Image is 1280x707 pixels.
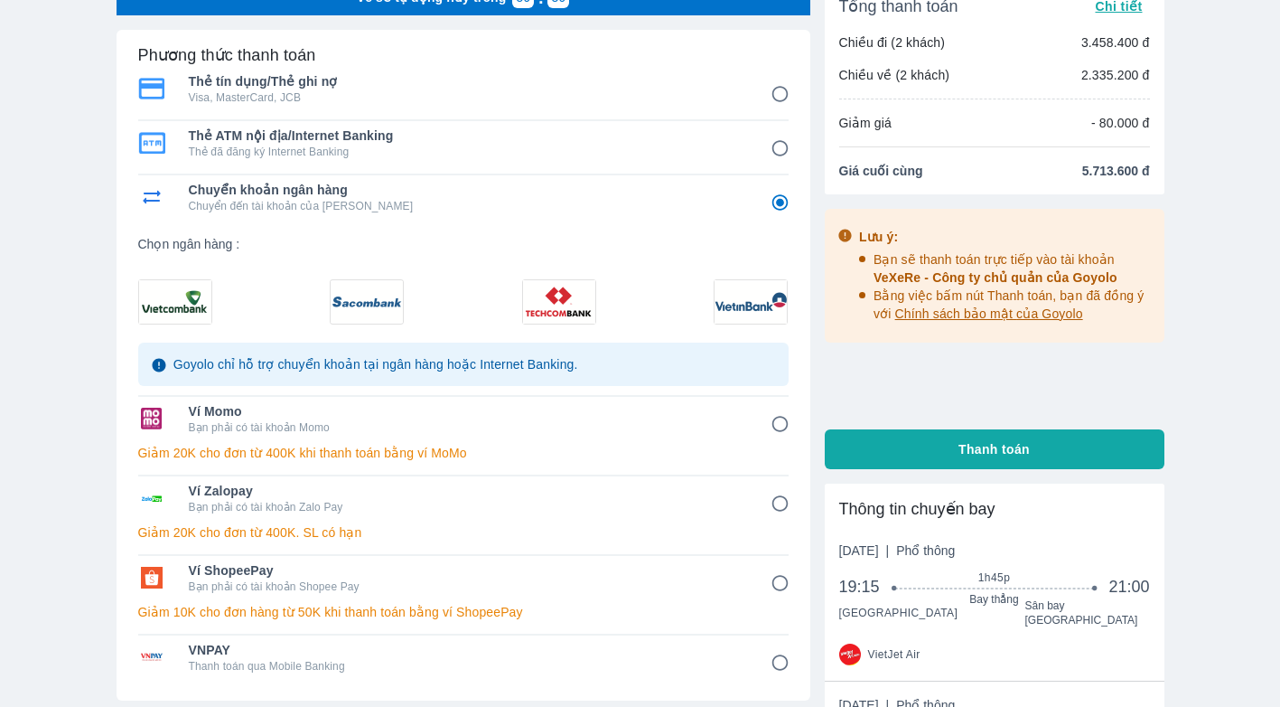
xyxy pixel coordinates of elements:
[138,646,165,668] img: VNPAY
[138,523,789,542] p: Giảm 20K cho đơn từ 400K. SL có hạn
[189,199,745,213] p: Chuyển đến tài khoản của [PERSON_NAME]
[189,659,745,674] p: Thanh toán qua Mobile Banking
[173,355,578,373] p: Goyolo chỉ hỗ trợ chuyển khoản tại ngân hàng hoặc Internet Banking.
[874,287,1152,323] p: Bằng việc bấm nút Thanh toán, bạn đã đồng ý với
[825,429,1164,469] button: Thanh toán
[138,67,789,110] div: Thẻ tín dụng/Thẻ ghi nợThẻ tín dụng/Thẻ ghi nợVisa, MasterCard, JCB
[189,145,745,159] p: Thẻ đã đăng ký Internet Banking
[138,603,789,621] p: Giảm 10K cho đơn hàng từ 50K khi thanh toán bằng ví ShopeePay
[138,567,165,589] img: Ví ShopeePay
[886,543,890,558] span: |
[958,440,1030,458] span: Thanh toán
[138,636,789,679] div: VNPAYVNPAYThanh toán qua Mobile Banking
[1081,66,1150,84] p: 2.335.200 đ
[1081,33,1150,52] p: 3.458.400 đ
[895,306,1083,321] span: Chính sách bảo mật của Goyolo
[189,181,745,199] span: Chuyển khoản ngân hàng
[138,556,789,599] div: Ví ShopeePayVí ShopeePayBạn phải có tài khoản Shopee Pay
[331,280,403,324] img: 1
[138,186,165,208] img: Chuyển khoản ngân hàng
[839,576,895,598] span: 19:15
[189,482,745,500] span: Ví Zalopay
[839,542,956,560] span: [DATE]
[138,235,789,253] span: Chọn ngân hàng :
[715,280,787,324] img: 1
[839,162,923,180] span: Giá cuối cùng
[189,420,745,435] p: Bạn phải có tài khoản Momo
[894,592,1094,607] span: Bay thẳng
[138,78,165,99] img: Thẻ tín dụng/Thẻ ghi nợ
[523,280,595,324] img: 1
[1091,114,1150,132] p: - 80.000 đ
[189,641,745,659] span: VNPAY
[839,33,946,52] p: Chiều đi (2 khách)
[138,487,165,509] img: Ví Zalopay
[189,500,745,514] p: Bạn phải có tài khoản Zalo Pay
[1082,162,1150,180] span: 5.713.600 đ
[138,476,789,520] div: Ví ZalopayVí ZalopayBạn phải có tài khoản Zalo Pay
[139,280,211,324] img: 1
[189,402,745,420] span: Ví Momo
[896,543,955,558] span: Phổ thông
[189,72,745,90] span: Thẻ tín dụng/Thẻ ghi nợ
[138,132,165,154] img: Thẻ ATM nội địa/Internet Banking
[138,397,789,440] div: Ví MomoVí MomoBạn phải có tài khoản Momo
[839,114,892,132] p: Giảm giá
[138,44,316,66] h6: Phương thức thanh toán
[868,647,920,662] span: VietJet Air
[138,444,789,462] p: Giảm 20K cho đơn từ 400K khi thanh toán bằng ví MoMo
[138,175,789,219] div: Chuyển khoản ngân hàngChuyển khoản ngân hàngChuyển đến tài khoản của [PERSON_NAME]
[189,90,745,105] p: Visa, MasterCard, JCB
[189,580,745,594] p: Bạn phải có tài khoản Shopee Pay
[189,127,745,145] span: Thẻ ATM nội địa/Internet Banking
[894,570,1094,585] span: 1h45p
[1108,576,1149,598] span: 21:00
[839,66,950,84] p: Chiều về (2 khách)
[874,252,1117,285] span: Bạn sẽ thanh toán trực tiếp vào tài khoản
[859,228,1152,246] div: Lưu ý:
[839,498,1150,520] div: Thông tin chuyến bay
[138,408,165,429] img: Ví Momo
[138,121,789,165] div: Thẻ ATM nội địa/Internet BankingThẻ ATM nội địa/Internet BankingThẻ đã đăng ký Internet Banking
[874,270,1117,285] span: VeXeRe - Công ty chủ quản của Goyolo
[189,561,745,580] span: Ví ShopeePay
